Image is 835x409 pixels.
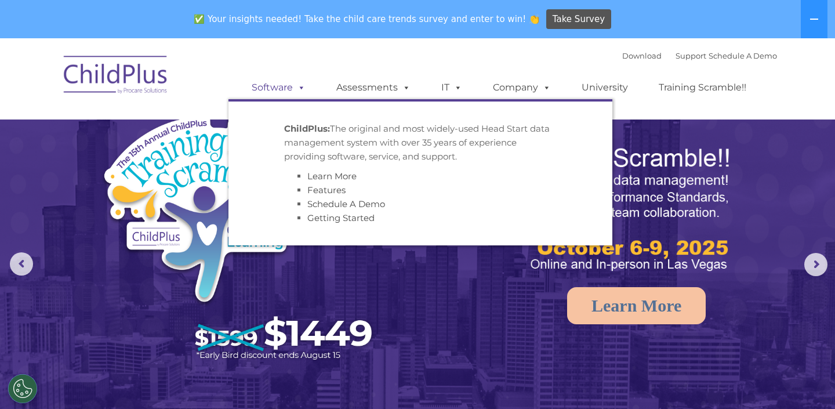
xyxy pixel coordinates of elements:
a: Getting Started [307,212,375,223]
span: Last name [161,77,197,85]
span: Take Survey [553,9,605,30]
a: Features [307,184,346,196]
p: The original and most widely-used Head Start data management system with over 35 years of experie... [284,122,557,164]
a: IT [430,76,474,99]
a: Assessments [325,76,422,99]
button: Cookies Settings [8,374,37,403]
font: | [622,51,777,60]
a: Company [481,76,562,99]
strong: ChildPlus: [284,123,330,134]
span: ✅ Your insights needed! Take the child care trends survey and enter to win! 👏 [190,8,544,30]
a: Learn More [307,171,357,182]
a: Training Scramble!! [647,76,758,99]
a: Schedule A Demo [307,198,385,209]
img: ChildPlus by Procare Solutions [58,48,174,106]
a: Software [240,76,317,99]
a: Schedule A Demo [709,51,777,60]
a: Take Survey [546,9,612,30]
a: Learn More [567,287,706,324]
a: University [570,76,640,99]
a: Download [622,51,662,60]
span: Phone number [161,124,210,133]
a: Support [676,51,706,60]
